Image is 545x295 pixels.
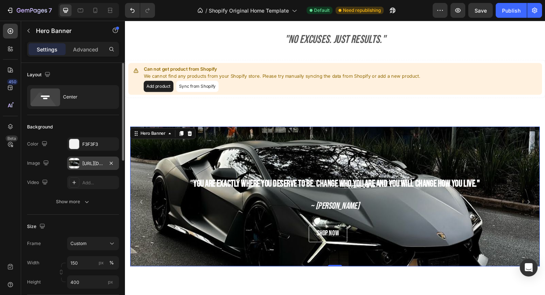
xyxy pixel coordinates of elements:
[73,46,98,53] p: Advanced
[3,3,55,18] button: 7
[36,26,99,35] p: Hero Banner
[422,186,433,198] button: Carousel Next Arrow
[27,124,53,130] div: Background
[56,198,90,205] div: Show more
[27,195,119,208] button: Show more
[27,158,50,168] div: Image
[27,70,52,80] div: Layout
[72,167,376,179] strong: You are exactly where you deserve to be. Change who you are and you will change how you live."
[125,3,155,18] div: Undo/Redo
[63,88,108,105] div: Center
[99,259,104,266] div: px
[209,7,289,14] span: Shopify Original Home Template
[67,275,119,289] input: px
[67,237,119,250] button: Custom
[82,180,117,186] div: Add...
[109,259,114,266] div: %
[27,178,49,188] div: Video
[97,258,106,267] button: %
[205,7,207,14] span: /
[6,112,439,260] div: Background Image
[204,221,227,230] span: shop now
[107,258,116,267] button: px
[15,116,44,123] div: Hero Banner
[70,240,87,247] span: Custom
[125,21,545,295] iframe: Design area
[27,222,47,232] div: Size
[67,256,119,269] input: px%
[496,3,527,18] button: Publish
[69,167,376,179] span: "
[468,3,493,18] button: Save
[108,279,113,285] span: px
[6,135,18,141] div: Beta
[27,240,41,247] label: Frame
[314,7,330,14] span: Default
[520,259,538,276] div: Open Intercom Messenger
[82,160,104,167] div: [URL][DOMAIN_NAME]
[475,7,487,14] span: Save
[343,7,381,14] span: Need republishing
[37,46,57,53] p: Settings
[196,191,248,202] i: ~ [PERSON_NAME]
[502,7,521,14] div: Publish
[49,6,52,15] p: 7
[195,217,235,235] button: <p><span style="font-size:20px;">shop now</span></p>
[7,79,18,85] div: 450
[82,141,117,148] div: F3F3F3
[27,279,41,285] label: Height
[27,139,49,149] div: Color
[27,259,39,266] label: Width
